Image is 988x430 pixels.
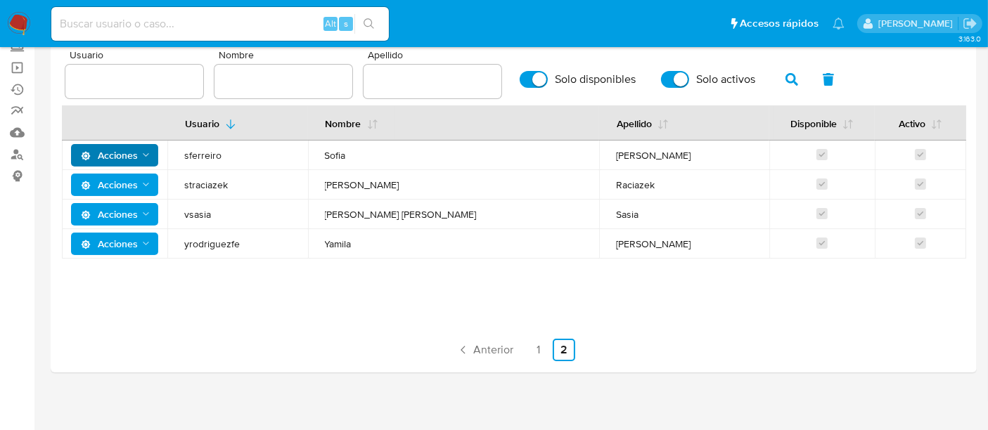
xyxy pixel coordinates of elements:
[878,17,958,30] p: alan.sanchez@mercadolibre.com
[958,33,981,44] span: 3.163.0
[963,16,977,31] a: Salir
[833,18,845,30] a: Notificaciones
[51,15,389,33] input: Buscar usuario o caso...
[740,16,819,31] span: Accesos rápidos
[325,17,336,30] span: Alt
[344,17,348,30] span: s
[354,14,383,34] button: search-icon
